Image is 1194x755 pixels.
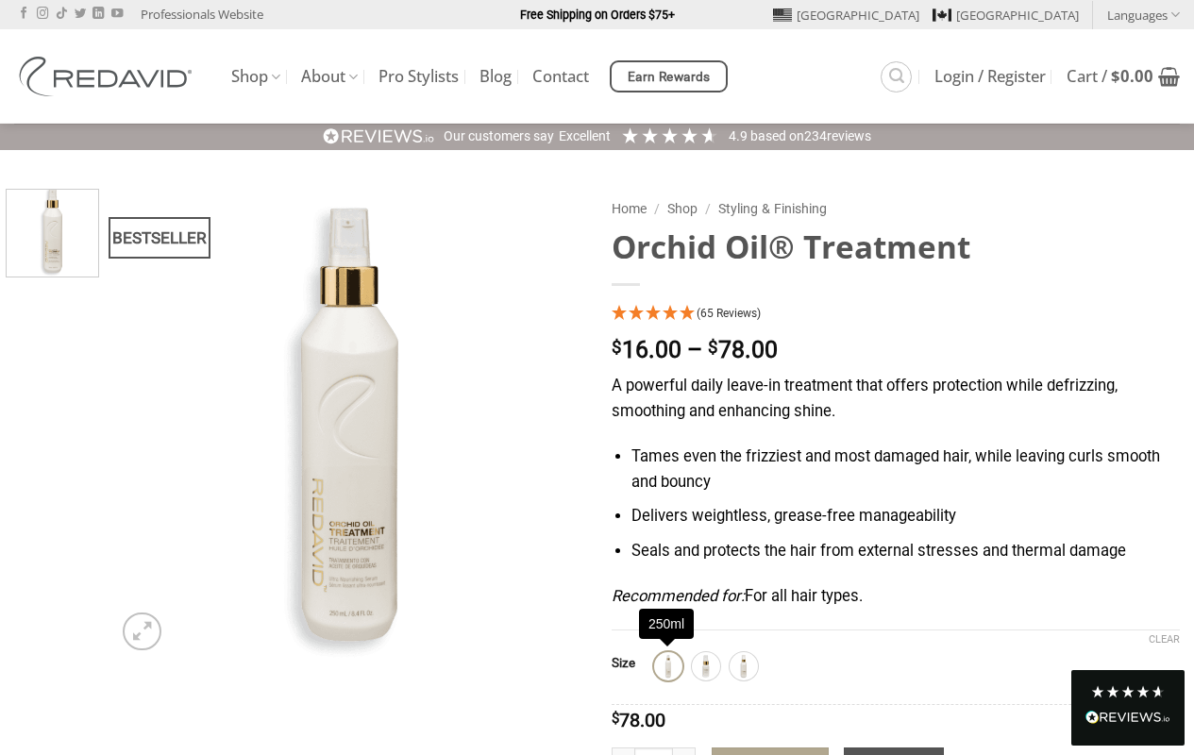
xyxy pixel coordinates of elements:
[231,59,280,95] a: Shop
[708,339,718,357] span: $
[1107,1,1180,28] a: Languages
[612,657,635,670] label: Size
[612,198,1181,220] nav: Breadcrumb
[610,60,728,92] a: Earn Rewards
[773,1,919,29] a: [GEOGRAPHIC_DATA]
[654,201,660,216] span: /
[444,127,554,146] div: Our customers say
[667,201,698,216] a: Shop
[804,128,827,143] span: 234
[697,307,761,320] span: (65 Reviews)
[1085,711,1170,724] img: REVIEWS.io
[612,374,1181,424] p: A powerful daily leave-in treatment that offers protection while defrizzing, smoothing and enhanc...
[1067,69,1153,84] span: Cart /
[718,201,827,216] a: Styling & Finishing
[559,127,611,146] div: Excellent
[687,336,702,363] span: –
[933,1,1079,29] a: [GEOGRAPHIC_DATA]
[1111,65,1120,87] span: $
[1090,684,1166,699] div: 4.8 Stars
[620,126,719,145] div: 4.91 Stars
[92,8,104,21] a: Follow on LinkedIn
[123,612,160,650] a: Zoom
[934,69,1046,84] span: Login / Register
[612,712,619,726] span: $
[37,8,48,21] a: Follow on Instagram
[612,201,647,216] a: Home
[631,504,1180,529] li: Delivers weightless, grease-free manageability
[323,127,434,145] img: REVIEWS.io
[14,57,203,96] img: REDAVID Salon Products | United States
[112,189,583,660] img: REDAVID Orchid Oil Treatment - 250ml
[750,128,804,143] span: Based on
[111,8,123,21] a: Follow on YouTube
[694,654,718,679] img: 30ml
[827,128,871,143] span: reviews
[520,8,675,22] strong: Free Shipping on Orders $75+
[1085,707,1170,731] div: Read All Reviews
[612,339,622,357] span: $
[631,445,1180,495] li: Tames even the frizziest and most damaged hair, while leaving curls smooth and bouncy
[1149,633,1180,646] a: Clear options
[612,709,665,731] bdi: 78.00
[628,67,711,88] span: Earn Rewards
[692,652,720,680] div: 30ml
[934,59,1046,93] a: Login / Register
[612,336,681,363] bdi: 16.00
[612,584,1181,610] p: For all hair types.
[612,302,1181,327] div: 4.95 Stars - 65 Reviews
[729,128,750,143] span: 4.9
[705,201,711,216] span: /
[1111,65,1153,87] bdi: 0.00
[7,185,98,277] img: REDAVID Orchid Oil Treatment 90ml
[56,8,67,21] a: Follow on TikTok
[881,61,912,92] a: Search
[1071,670,1185,746] div: Read All Reviews
[730,652,758,680] div: 90ml
[631,539,1180,564] li: Seals and protects the hair from external stresses and thermal damage
[732,654,756,679] img: 90ml
[1067,56,1180,97] a: View cart
[612,226,1181,267] h1: Orchid Oil® Treatment
[18,8,29,21] a: Follow on Facebook
[301,59,358,95] a: About
[708,336,778,363] bdi: 78.00
[532,59,589,93] a: Contact
[612,587,745,605] em: Recommended for:
[75,8,86,21] a: Follow on Twitter
[479,59,512,93] a: Blog
[378,59,459,93] a: Pro Stylists
[656,654,681,679] img: 250ml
